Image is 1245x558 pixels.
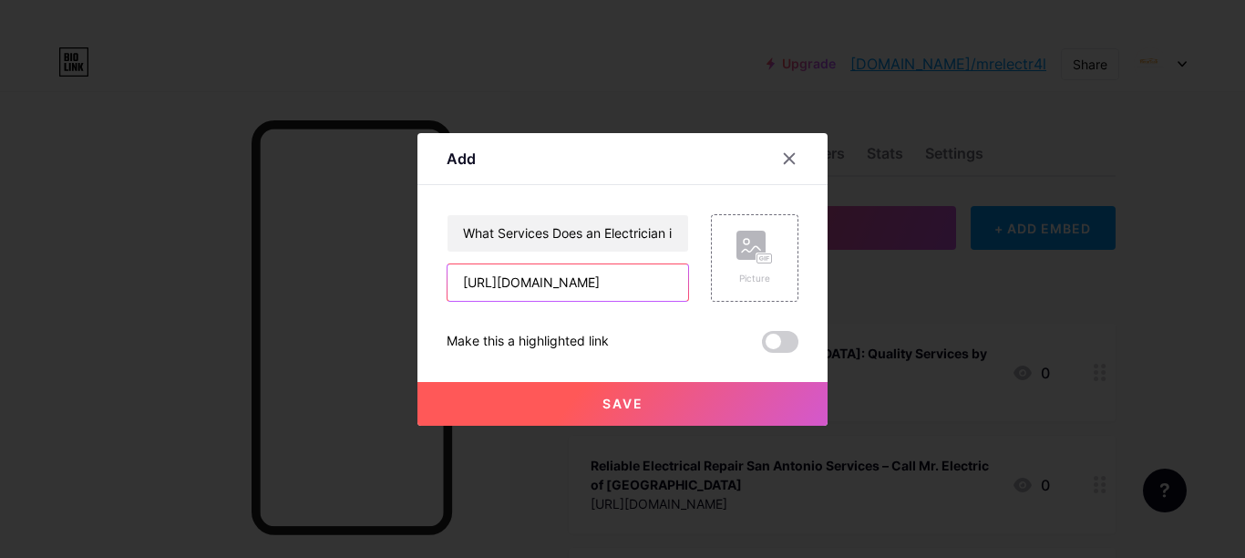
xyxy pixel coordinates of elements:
[447,148,476,170] div: Add
[447,331,609,353] div: Make this a highlighted link
[417,382,828,426] button: Save
[448,264,688,301] input: URL
[448,215,688,252] input: Title
[602,396,643,411] span: Save
[736,272,773,285] div: Picture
